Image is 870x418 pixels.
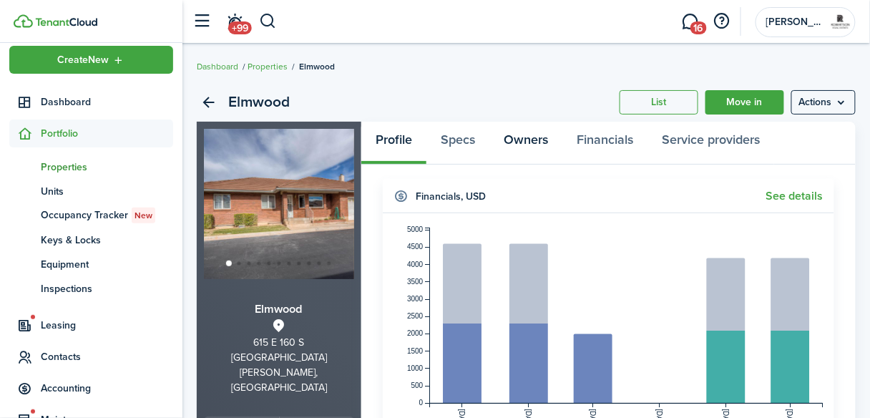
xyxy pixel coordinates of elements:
[228,90,290,115] h2: Elmwood
[408,330,424,338] tspan: 2000
[41,208,173,223] span: Occupancy Tracker
[189,8,216,35] button: Open sidebar
[204,335,354,350] div: 615 E 160 S
[9,179,173,203] a: Units
[408,295,424,303] tspan: 3000
[41,281,173,296] span: Inspections
[135,209,152,222] span: New
[791,90,856,115] button: Open menu
[14,14,33,28] img: TenantCloud
[58,55,109,65] span: Create New
[489,122,562,165] a: Owners
[710,9,734,34] button: Open resource center
[9,252,173,276] a: Equipment
[408,225,424,233] tspan: 5000
[677,4,704,40] a: Messaging
[419,399,424,407] tspan: 0
[41,257,173,272] span: Equipment
[9,155,173,179] a: Properties
[204,129,354,279] img: Property avatar
[41,381,173,396] span: Accounting
[197,90,221,115] a: Back
[562,122,647,165] a: Financials
[408,347,424,355] tspan: 1500
[197,60,238,73] a: Dashboard
[620,90,698,115] a: List
[408,313,424,321] tspan: 2500
[408,278,424,286] tspan: 3500
[9,203,173,228] a: Occupancy TrackerNew
[41,160,173,175] span: Properties
[259,9,277,34] button: Search
[411,381,424,389] tspan: 500
[416,189,486,204] h4: Financials , USD
[690,21,707,34] span: 16
[41,184,173,199] span: Units
[35,18,97,26] img: TenantCloud
[41,94,173,110] span: Dashboard
[299,60,335,73] span: Elmwood
[426,122,489,165] a: Specs
[647,122,774,165] a: Service providers
[705,90,784,115] a: Move in
[222,4,249,40] a: Notifications
[9,276,173,301] a: Inspections
[41,318,173,333] span: Leasing
[228,21,252,34] span: +99
[354,129,504,279] img: Property image 0
[766,17,823,27] span: Robertson
[204,301,354,319] h3: Elmwood
[9,228,173,252] a: Keys & Locks
[9,46,173,74] button: Open menu
[9,88,173,116] a: Dashboard
[41,349,173,364] span: Contacts
[408,261,424,268] tspan: 4000
[408,243,424,251] tspan: 4500
[791,90,856,115] menu-btn: Actions
[41,126,173,141] span: Portfolio
[766,190,823,203] a: See details
[408,364,424,372] tspan: 1000
[41,233,173,248] span: Keys & Locks
[829,11,852,34] img: Robertson
[248,60,288,73] a: Properties
[204,350,354,395] div: [GEOGRAPHIC_DATA][PERSON_NAME], [GEOGRAPHIC_DATA]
